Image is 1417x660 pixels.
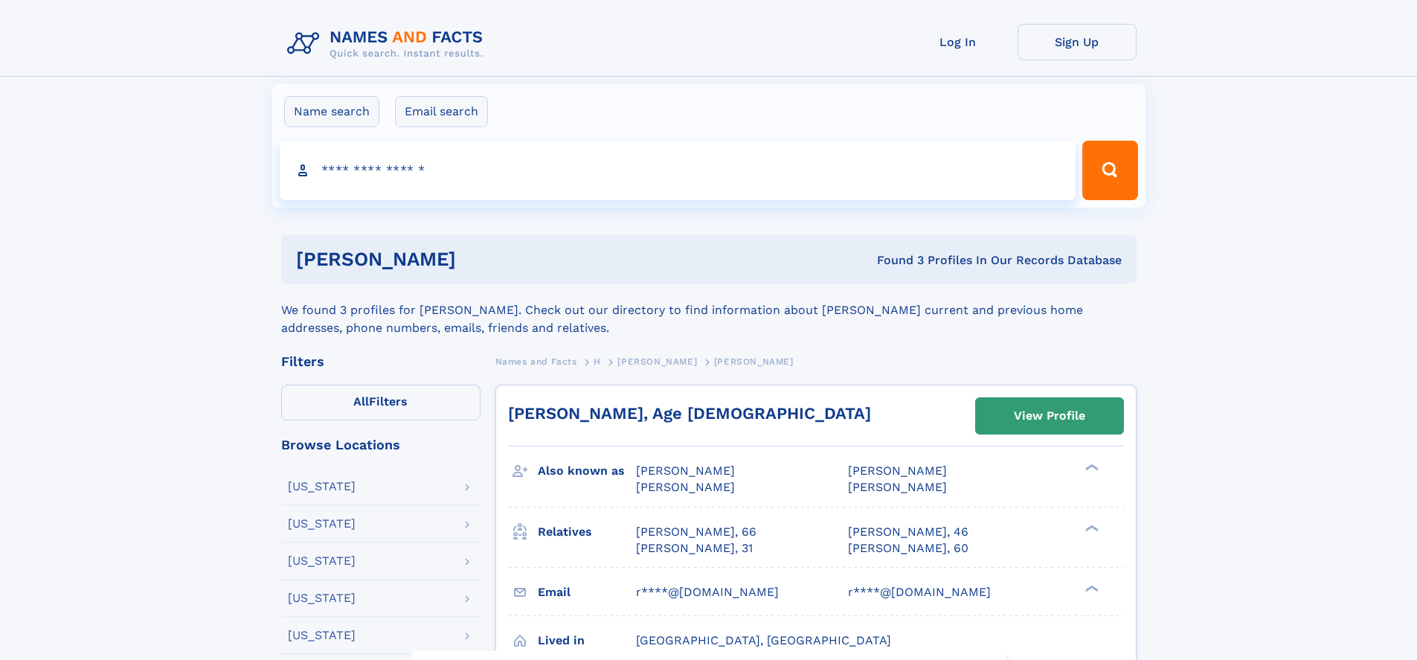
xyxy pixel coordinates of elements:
[636,464,735,478] span: [PERSON_NAME]
[281,355,481,368] div: Filters
[288,592,356,604] div: [US_STATE]
[296,250,666,269] h1: [PERSON_NAME]
[594,352,601,371] a: H
[281,438,481,452] div: Browse Locations
[281,283,1137,337] div: We found 3 profiles for [PERSON_NAME]. Check out our directory to find information about [PERSON_...
[1082,583,1099,593] div: ❯
[666,252,1122,269] div: Found 3 Profiles In Our Records Database
[1014,399,1085,433] div: View Profile
[1082,463,1099,472] div: ❯
[1082,523,1099,533] div: ❯
[636,633,891,647] span: [GEOGRAPHIC_DATA], [GEOGRAPHIC_DATA]
[495,352,577,371] a: Names and Facts
[594,356,601,367] span: H
[280,141,1076,200] input: search input
[636,480,735,494] span: [PERSON_NAME]
[395,96,488,127] label: Email search
[288,629,356,641] div: [US_STATE]
[538,628,636,653] h3: Lived in
[288,555,356,567] div: [US_STATE]
[353,394,369,409] span: All
[538,580,636,605] h3: Email
[1082,141,1137,200] button: Search Button
[714,356,794,367] span: [PERSON_NAME]
[288,481,356,493] div: [US_STATE]
[281,385,481,420] label: Filters
[284,96,379,127] label: Name search
[538,519,636,545] h3: Relatives
[899,24,1018,60] a: Log In
[976,398,1123,434] a: View Profile
[538,458,636,484] h3: Also known as
[288,518,356,530] div: [US_STATE]
[1018,24,1137,60] a: Sign Up
[848,464,947,478] span: [PERSON_NAME]
[617,352,697,371] a: [PERSON_NAME]
[848,540,968,557] a: [PERSON_NAME], 60
[848,524,968,540] a: [PERSON_NAME], 46
[281,24,495,64] img: Logo Names and Facts
[848,480,947,494] span: [PERSON_NAME]
[508,404,871,423] a: [PERSON_NAME], Age [DEMOGRAPHIC_DATA]
[636,540,753,557] a: [PERSON_NAME], 31
[617,356,697,367] span: [PERSON_NAME]
[636,524,756,540] a: [PERSON_NAME], 66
